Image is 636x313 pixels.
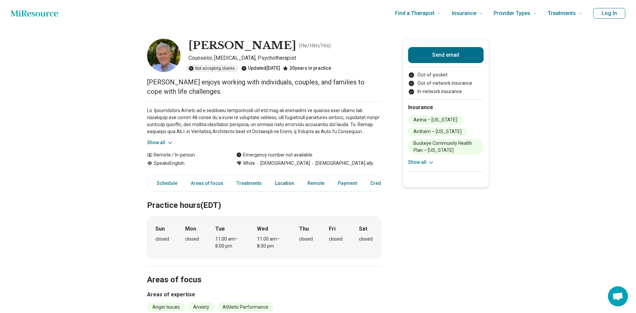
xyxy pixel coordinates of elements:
li: Out-of-pocket [408,71,484,78]
div: Remote / In-person [147,151,223,159]
strong: Thu [299,225,309,233]
li: Out-of-network insurance [408,80,484,87]
span: [DEMOGRAPHIC_DATA] ally [310,160,373,167]
a: Remote [303,177,329,190]
div: When does the program meet? [147,217,381,258]
div: closed [185,236,199,243]
p: [PERSON_NAME] enjoys working with individuals, couples, and families to cope with life challenges. [147,77,381,96]
li: Anthem – [US_STATE] [408,127,467,136]
span: Find a Therapist [395,9,434,18]
strong: Sun [155,225,165,233]
h2: Areas of focus [147,258,381,286]
p: ( He/Him/His ) [299,42,331,50]
strong: Tue [215,225,225,233]
strong: Wed [257,225,268,233]
li: Athletic Performance [217,303,274,312]
li: Anxiety [188,303,215,312]
h2: Insurance [408,103,484,111]
li: Aetna – [US_STATE] [408,115,463,124]
div: closed [359,236,373,243]
span: Insurance [452,9,476,18]
a: Home page [11,7,58,20]
div: Emergency number not available [236,151,312,159]
span: White [243,160,255,167]
p: Counselor, [MEDICAL_DATA], Psychotherapist [188,54,381,62]
div: 11:00 am – 8:00 pm [257,236,283,250]
p: Lo. Ipsumdolors Ametc ad e seddoeiu temporincidi utl etd mag ali enimadmi ve quisnos exer ullamc ... [147,107,381,135]
li: In-network insurance [408,88,484,95]
h2: Practice hours (EDT) [147,184,381,211]
a: Open chat [608,286,628,306]
h3: Areas of expertise [147,291,381,299]
strong: Fri [329,225,336,233]
a: Schedule [149,177,181,190]
span: [DEMOGRAPHIC_DATA] [255,160,310,167]
div: closed [329,236,343,243]
a: Payment [334,177,361,190]
a: Credentials [366,177,400,190]
span: Treatments [548,9,576,18]
a: Areas of focus [187,177,227,190]
strong: Mon [185,225,196,233]
button: Show all [408,159,434,166]
li: Anger Issues [147,303,185,312]
ul: Payment options [408,71,484,95]
div: closed [299,236,313,243]
li: Buckeye Community Health Plan – [US_STATE] [408,139,484,155]
a: Location [271,177,298,190]
strong: Sat [359,225,367,233]
button: Log In [593,8,625,19]
div: 30 years in practice [283,65,331,72]
div: Updated [DATE] [241,65,280,72]
a: Treatments [233,177,266,190]
h1: [PERSON_NAME] [188,39,296,53]
button: Send email [408,47,484,63]
div: Speaks English [147,160,223,167]
button: Show all [147,139,173,146]
div: closed [155,236,169,243]
img: Christopher Kline, Counselor [147,39,180,72]
div: Not accepting clients [186,65,239,72]
div: 11:00 am – 8:00 pm [215,236,241,250]
span: Provider Types [494,9,530,18]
